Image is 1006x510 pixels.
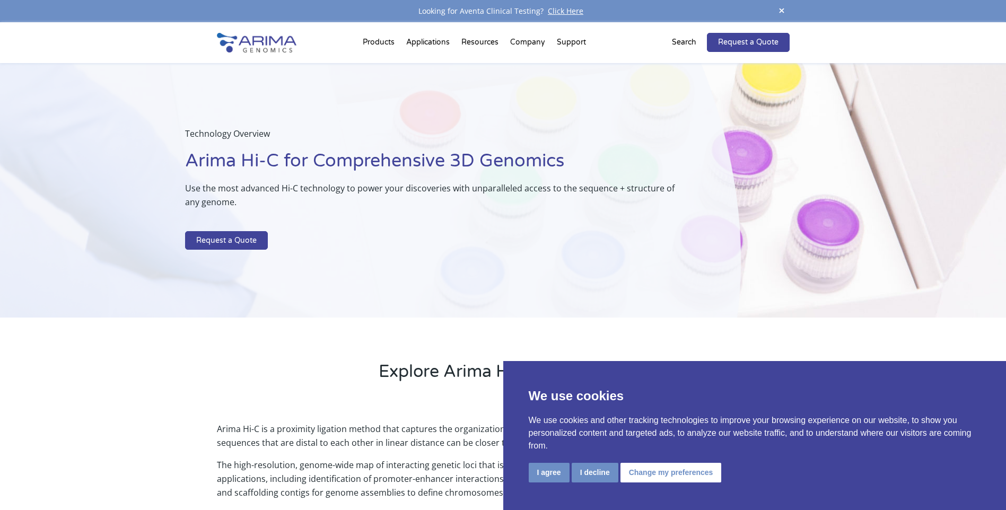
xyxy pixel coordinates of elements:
[572,463,618,482] button: I decline
[544,6,588,16] a: Click Here
[217,458,790,508] p: The high-resolution, genome-wide map of interacting genetic loci that is generated from Hi-C data...
[185,149,688,181] h1: Arima Hi-C for Comprehensive 3D Genomics
[529,463,570,482] button: I agree
[217,33,296,52] img: Arima-Genomics-logo
[217,422,790,458] p: Arima Hi-C is a proximity ligation method that captures the organizational structure of chromatin...
[529,414,981,452] p: We use cookies and other tracking technologies to improve your browsing experience on our website...
[217,360,790,392] h2: Explore Arima Hi-C Technology
[217,4,790,18] div: Looking for Aventa Clinical Testing?
[620,463,722,482] button: Change my preferences
[185,181,688,217] p: Use the most advanced Hi-C technology to power your discoveries with unparalleled access to the s...
[707,33,790,52] a: Request a Quote
[185,231,268,250] a: Request a Quote
[672,36,696,49] p: Search
[529,386,981,406] p: We use cookies
[185,127,688,149] p: Technology Overview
